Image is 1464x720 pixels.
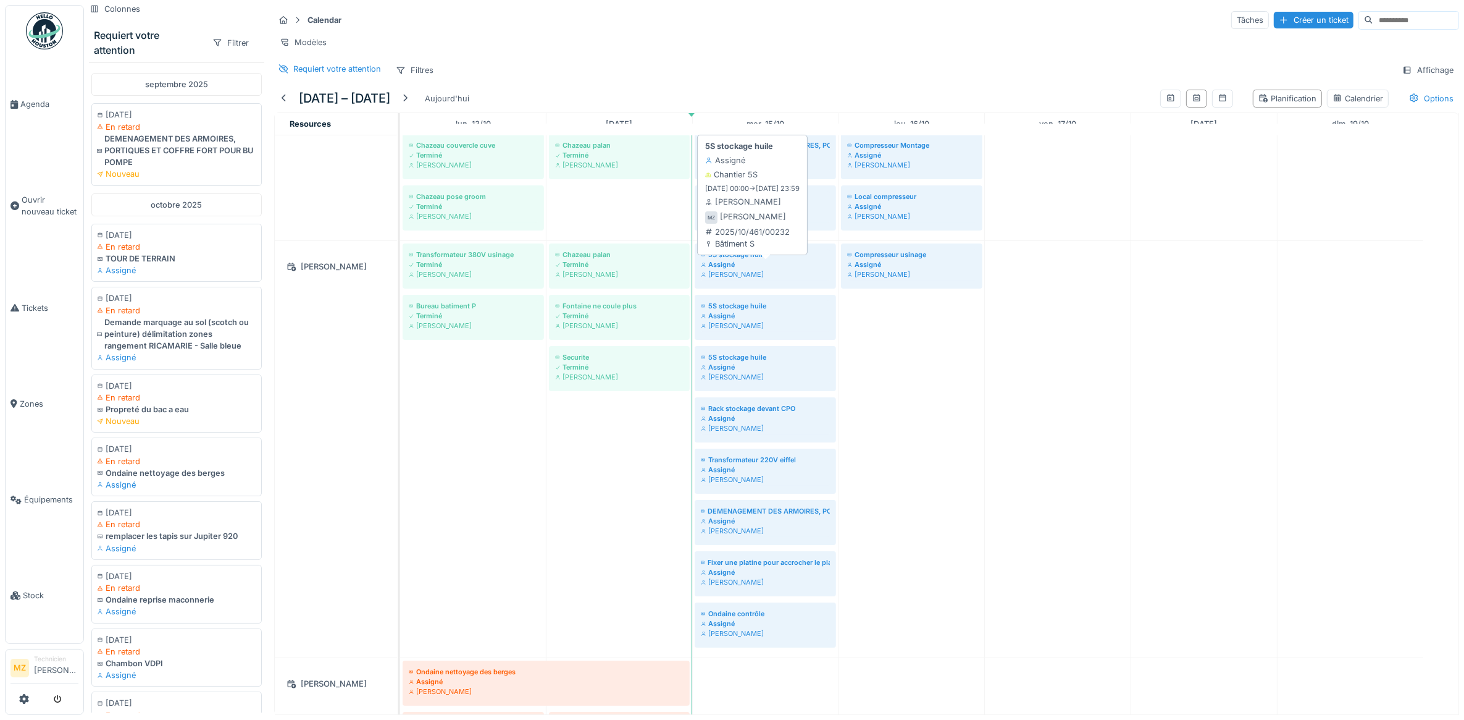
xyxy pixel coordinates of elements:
[97,646,256,658] div: En retard
[97,292,256,304] div: [DATE]
[701,372,830,382] div: [PERSON_NAME]
[701,413,830,423] div: Assigné
[847,250,976,260] div: Compresseur usinage
[409,211,538,221] div: [PERSON_NAME]
[97,530,256,542] div: remplacer les tapis sur Jupiter 920
[97,133,256,169] div: DEMENAGEMENT DES ARMOIRES, PORTIQUES ET COFFRE FORT POUR BU POMPE
[409,269,538,279] div: [PERSON_NAME]
[34,654,78,664] div: Technicien
[97,519,256,530] div: En retard
[701,352,830,362] div: 5S stockage huile
[705,140,773,152] strong: 5S stockage huile
[555,160,684,170] div: [PERSON_NAME]
[20,98,78,110] span: Agenda
[701,269,830,279] div: [PERSON_NAME]
[409,311,538,321] div: Terminé
[705,196,781,208] div: [PERSON_NAME]
[555,140,684,150] div: Chazeau palan
[97,253,256,265] div: TOUR DE TERRAIN
[701,577,830,587] div: [PERSON_NAME]
[1403,90,1459,108] div: Options
[97,658,256,669] div: Chambon VDPI
[6,152,83,260] a: Ouvrir nouveau ticket
[97,479,256,491] div: Assigné
[26,12,63,49] img: Badge_color-CXgf-gQk.svg
[409,160,538,170] div: [PERSON_NAME]
[409,201,538,211] div: Terminé
[701,465,830,475] div: Assigné
[705,169,758,180] div: Chantier 5S
[701,526,830,536] div: [PERSON_NAME]
[409,140,538,150] div: Chazeau couvercle cuve
[390,61,439,79] div: Filtres
[701,301,830,311] div: 5S stockage huile
[705,155,745,166] div: Assigné
[97,380,256,392] div: [DATE]
[6,452,83,548] a: Équipements
[23,590,78,601] span: Stock
[420,90,474,107] div: Aujourd'hui
[97,316,256,352] div: Demande marquage au sol (scotch ou peinture) délimitation zones rangement RICAMARIE - Salle bleue
[282,259,390,274] div: [PERSON_NAME]
[1332,93,1383,104] div: Calendrier
[705,184,800,194] small: [DATE] 00:00 -> [DATE] 23:59
[409,321,538,331] div: [PERSON_NAME]
[555,269,684,279] div: [PERSON_NAME]
[701,321,830,331] div: [PERSON_NAME]
[555,250,684,260] div: Chazeau palan
[453,116,494,132] a: 13 octobre 2025
[409,192,538,201] div: Chazeau pose groom
[97,415,256,427] div: Nouveau
[847,150,976,160] div: Assigné
[701,423,830,433] div: [PERSON_NAME]
[847,211,976,221] div: [PERSON_NAME]
[701,516,830,526] div: Assigné
[701,567,830,577] div: Assigné
[891,116,932,132] a: 16 octobre 2025
[701,475,830,485] div: [PERSON_NAME]
[22,302,78,314] span: Tickets
[1187,116,1220,132] a: 18 octobre 2025
[409,667,684,677] div: Ondaine nettoyage des berges
[603,116,636,132] a: 14 octobre 2025
[6,356,83,452] a: Zones
[97,697,256,709] div: [DATE]
[847,160,976,170] div: [PERSON_NAME]
[555,352,684,362] div: Securite
[743,116,787,132] a: 15 octobre 2025
[97,241,256,253] div: En retard
[701,629,830,638] div: [PERSON_NAME]
[409,150,538,160] div: Terminé
[207,34,254,52] div: Filtrer
[701,404,830,413] div: Rack stockage devant CPO
[34,654,78,681] li: [PERSON_NAME]
[555,301,684,311] div: Fontaine ne coule plus
[1329,116,1372,132] a: 19 octobre 2025
[97,606,256,617] div: Assigné
[97,404,256,415] div: Propreté du bac a eau
[97,443,256,455] div: [DATE]
[91,193,262,216] div: octobre 2025
[97,455,256,467] div: En retard
[97,634,256,646] div: [DATE]
[22,194,78,218] span: Ouvrir nouveau ticket
[97,543,256,554] div: Assigné
[24,494,78,506] span: Équipements
[409,687,684,697] div: [PERSON_NAME]
[6,260,83,356] a: Tickets
[701,455,830,465] div: Transformateur 220V eiffel
[97,507,256,519] div: [DATE]
[409,260,538,269] div: Terminé
[1397,61,1459,79] div: Affichage
[1274,12,1353,28] div: Créer un ticket
[555,150,684,160] div: Terminé
[555,362,684,372] div: Terminé
[97,669,256,681] div: Assigné
[701,619,830,629] div: Assigné
[720,211,786,222] div: [PERSON_NAME]
[409,301,538,311] div: Bureau batiment P
[97,121,256,133] div: En retard
[91,73,262,96] div: septembre 2025
[705,238,790,250] div: Bâtiment S
[290,119,331,129] span: Resources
